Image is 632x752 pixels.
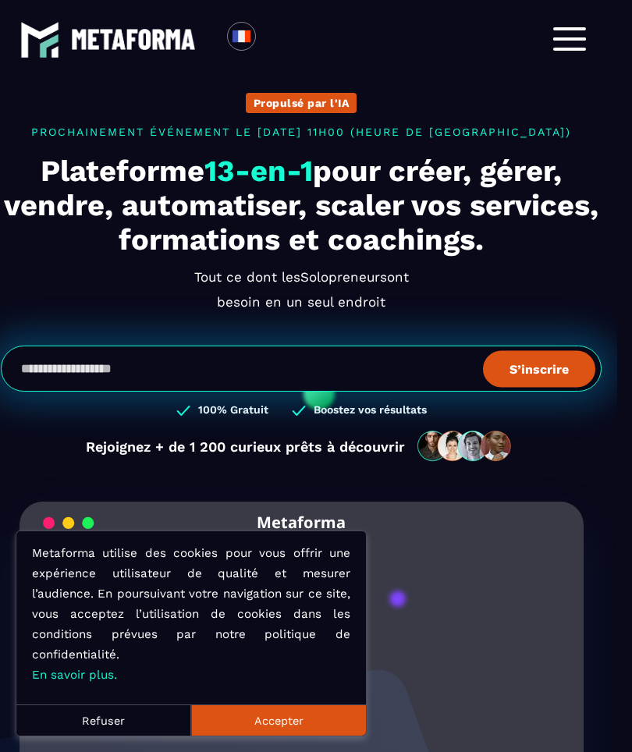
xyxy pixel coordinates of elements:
[300,264,387,289] span: Solopreneurs
[314,403,427,418] h3: Boostez vos résultats
[1,126,602,138] p: Prochainement événement le [DATE] 11h00 (Heure de [GEOGRAPHIC_DATA])
[32,668,117,682] a: En savoir plus.
[483,350,595,387] button: S’inscrire
[269,30,281,48] input: Search for option
[413,430,517,463] img: community-people
[232,27,251,46] img: fr
[191,704,366,736] button: Accepter
[204,154,313,188] span: 13-en-1
[198,403,268,418] h3: 100% Gratuit
[256,22,294,56] div: Search for option
[32,543,350,685] p: Metaforma utilise des cookies pour vous offrir une expérience utilisateur de qualité et mesurer l...
[254,97,350,109] p: Propulsé par l'IA
[292,403,306,418] img: checked
[16,704,191,736] button: Refuser
[71,29,196,49] img: logo
[176,403,190,418] img: checked
[257,502,346,543] h2: Metaforma
[20,20,59,59] img: logo
[1,154,602,257] h1: Plateforme pour créer, gérer, vendre, automatiser, scaler vos services, formations et coachings.
[191,264,411,314] h2: Tout ce dont les ont besoin en un seul endroit
[86,438,405,455] p: Rejoignez + de 1 200 curieux prêts à découvrir
[43,516,94,530] img: loading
